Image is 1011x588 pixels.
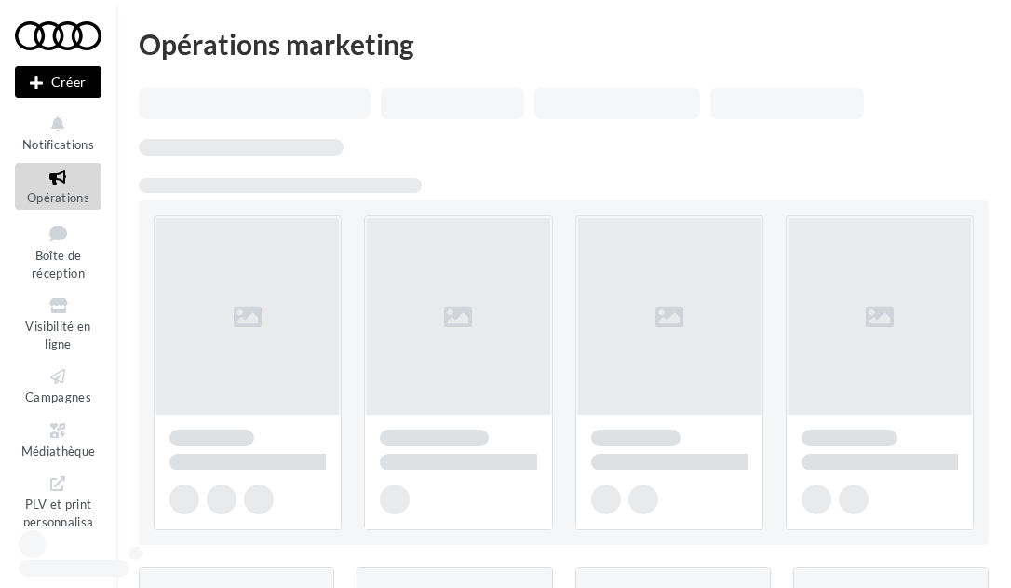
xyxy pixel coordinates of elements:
button: Notifications [15,110,101,156]
span: Visibilité en ligne [25,319,90,351]
a: Visibilité en ligne [15,292,101,355]
a: PLV et print personnalisable [15,470,101,551]
div: Nouvelle campagne [15,66,101,98]
span: Notifications [22,137,94,152]
span: Médiathèque [21,444,96,458]
span: Opérations [27,190,89,205]
button: Créer [15,66,101,98]
a: Campagnes [15,362,101,408]
span: PLV et print personnalisable [23,493,94,546]
span: Campagnes [25,390,91,404]
a: Médiathèque [15,417,101,462]
a: Boîte de réception [15,217,101,285]
div: Opérations marketing [139,30,989,58]
a: Opérations [15,163,101,209]
span: Boîte de réception [32,248,85,280]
